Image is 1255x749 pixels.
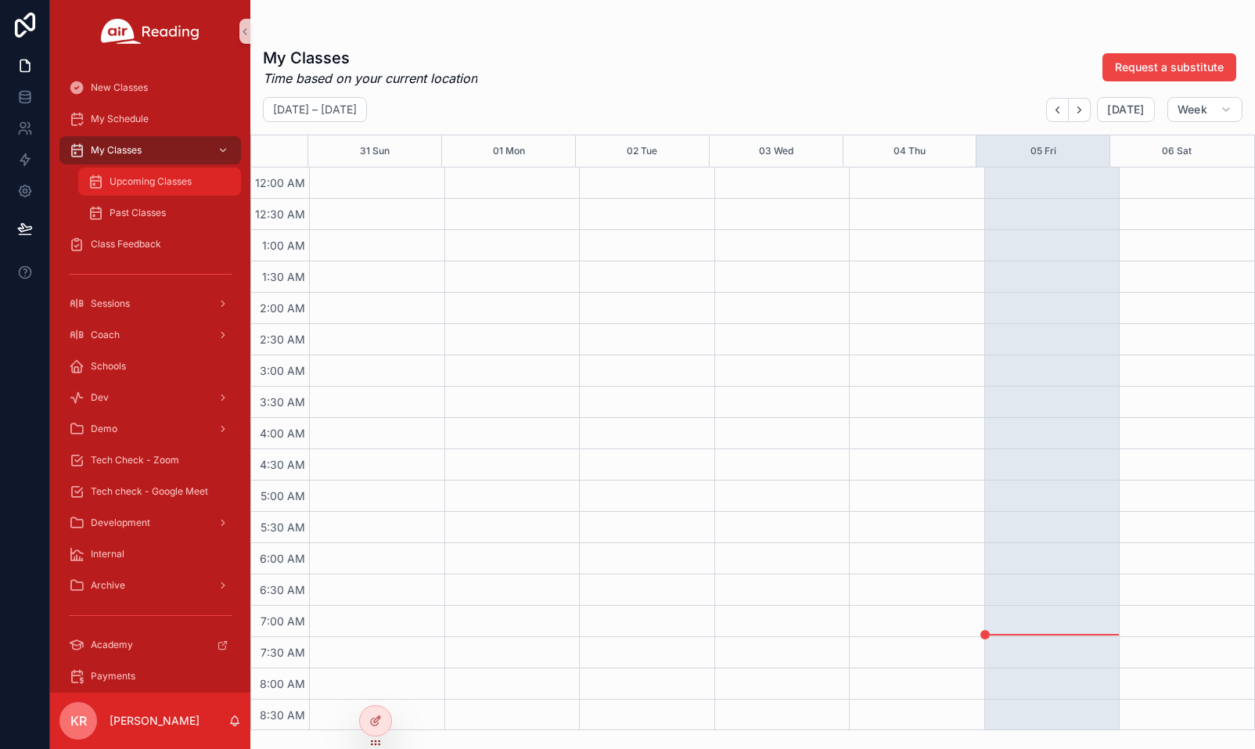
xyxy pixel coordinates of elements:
span: 2:00 AM [256,301,309,315]
span: 4:00 AM [256,427,309,440]
button: Request a substitute [1102,53,1236,81]
a: My Classes [59,136,241,164]
span: 5:30 AM [257,520,309,534]
span: 6:30 AM [256,583,309,596]
span: Payments [91,670,135,682]
span: Demo [91,423,117,435]
a: Past Classes [78,199,241,227]
span: [DATE] [1107,103,1144,117]
a: Academy [59,631,241,659]
a: Demo [59,415,241,443]
a: New Classes [59,74,241,102]
button: 04 Thu [894,135,926,167]
span: 4:30 AM [256,458,309,471]
span: Tech Check - Zoom [91,454,179,466]
span: Tech check - Google Meet [91,485,208,498]
span: 7:30 AM [257,646,309,659]
span: KR [70,711,87,730]
span: 3:00 AM [256,364,309,377]
button: Week [1167,97,1242,122]
a: Class Feedback [59,230,241,258]
span: 3:30 AM [256,395,309,409]
button: 06 Sat [1162,135,1192,167]
p: [PERSON_NAME] [110,713,200,729]
button: 01 Mon [493,135,525,167]
a: Archive [59,571,241,600]
span: 5:00 AM [257,489,309,502]
span: Coach [91,329,120,341]
span: Week [1178,103,1207,117]
span: Schools [91,360,126,373]
a: Coach [59,321,241,349]
span: Development [91,517,150,529]
span: 2:30 AM [256,333,309,346]
span: 1:00 AM [258,239,309,252]
button: 05 Fri [1030,135,1056,167]
a: Dev [59,384,241,412]
button: 03 Wed [759,135,793,167]
span: My Schedule [91,113,149,125]
span: 6:00 AM [256,552,309,565]
span: Archive [91,579,125,592]
a: Development [59,509,241,537]
a: Tech check - Google Meet [59,477,241,506]
a: Upcoming Classes [78,167,241,196]
span: My Classes [91,144,142,157]
a: My Schedule [59,105,241,133]
button: Next [1069,98,1091,122]
h1: My Classes [263,47,477,69]
span: Sessions [91,297,130,310]
span: Dev [91,391,109,404]
button: 02 Tue [627,135,657,167]
h2: [DATE] – [DATE] [273,102,357,117]
a: Internal [59,540,241,568]
span: 12:00 AM [251,176,309,189]
span: Academy [91,639,133,651]
button: 31 Sun [360,135,390,167]
a: Schools [59,352,241,380]
span: Class Feedback [91,238,161,250]
a: Payments [59,662,241,690]
img: App logo [101,19,200,44]
span: New Classes [91,81,148,94]
em: Time based on your current location [263,69,477,88]
span: 8:00 AM [256,677,309,690]
a: Tech Check - Zoom [59,446,241,474]
span: 8:30 AM [256,708,309,722]
span: Request a substitute [1115,59,1224,75]
button: [DATE] [1097,97,1154,122]
div: scrollable content [50,63,250,693]
span: 12:30 AM [251,207,309,221]
span: Past Classes [110,207,166,219]
span: 7:00 AM [257,614,309,628]
span: Upcoming Classes [110,175,192,188]
span: 1:30 AM [258,270,309,283]
button: Back [1046,98,1069,122]
a: Sessions [59,290,241,318]
span: Internal [91,548,124,560]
